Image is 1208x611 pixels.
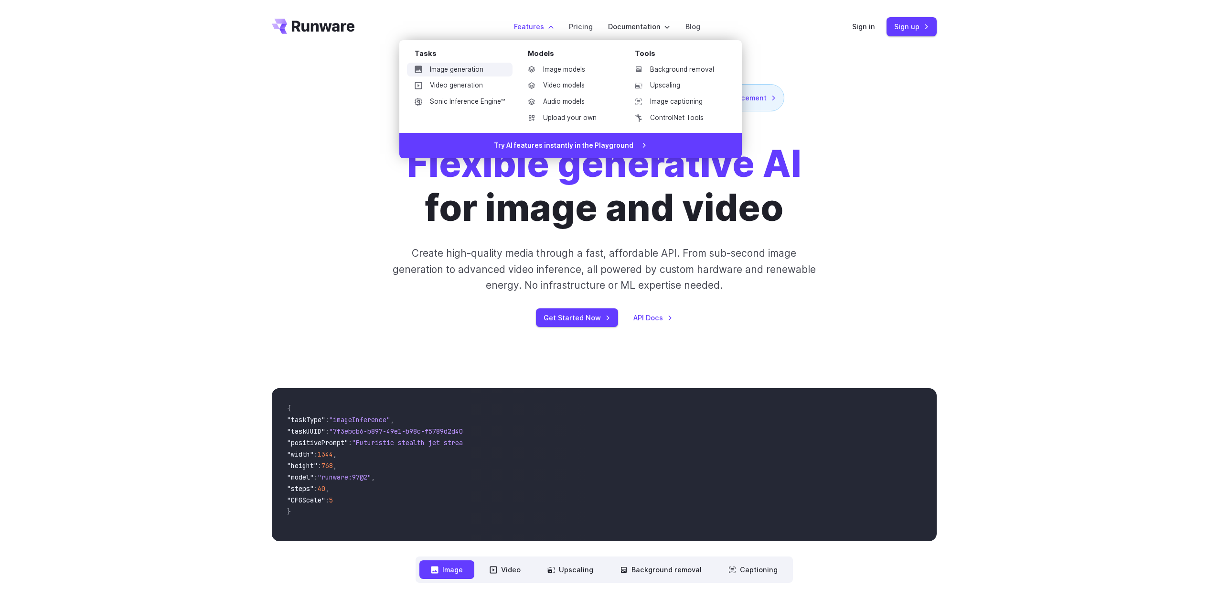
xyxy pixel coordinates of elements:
[407,142,802,230] h1: for image and video
[287,461,318,470] span: "height"
[717,560,789,579] button: Captioning
[318,484,325,493] span: 40
[852,21,875,32] a: Sign in
[318,461,321,470] span: :
[627,63,727,77] a: Background removal
[415,48,513,63] div: Tasks
[371,473,375,481] span: ,
[627,78,727,93] a: Upscaling
[287,496,325,504] span: "CFGScale"
[514,21,554,32] label: Features
[348,438,352,447] span: :
[520,78,620,93] a: Video models
[399,133,742,159] a: Try AI features instantly in the Playground
[272,19,355,34] a: Go to /
[520,95,620,109] a: Audio models
[407,63,513,77] a: Image generation
[318,473,371,481] span: "runware:97@2"
[287,450,314,458] span: "width"
[627,95,727,109] a: Image captioning
[329,415,390,424] span: "imageInference"
[287,473,314,481] span: "model"
[333,461,337,470] span: ,
[685,21,700,32] a: Blog
[352,438,700,447] span: "Futuristic stealth jet streaking through a neon-lit cityscape with glowing purple exhaust"
[608,21,670,32] label: Documentation
[325,484,329,493] span: ,
[390,415,394,424] span: ,
[314,473,318,481] span: :
[329,496,333,504] span: 5
[329,427,474,436] span: "7f3ebcb6-b897-49e1-b98c-f5789d2d40d7"
[287,507,291,516] span: }
[325,415,329,424] span: :
[314,484,318,493] span: :
[407,142,802,186] strong: Flexible generative AI
[287,415,325,424] span: "taskType"
[325,427,329,436] span: :
[609,560,713,579] button: Background removal
[325,496,329,504] span: :
[635,48,727,63] div: Tools
[407,78,513,93] a: Video generation
[520,111,620,125] a: Upload your own
[633,312,673,323] a: API Docs
[536,560,605,579] button: Upscaling
[569,21,593,32] a: Pricing
[536,308,618,327] a: Get Started Now
[627,111,727,125] a: ControlNet Tools
[287,484,314,493] span: "steps"
[520,63,620,77] a: Image models
[314,450,318,458] span: :
[887,17,937,36] a: Sign up
[478,560,532,579] button: Video
[321,461,333,470] span: 768
[528,48,620,63] div: Models
[287,427,325,436] span: "taskUUID"
[287,404,291,413] span: {
[407,95,513,109] a: Sonic Inference Engine™
[419,560,474,579] button: Image
[318,450,333,458] span: 1344
[391,245,817,293] p: Create high-quality media through a fast, affordable API. From sub-second image generation to adv...
[287,438,348,447] span: "positivePrompt"
[333,450,337,458] span: ,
